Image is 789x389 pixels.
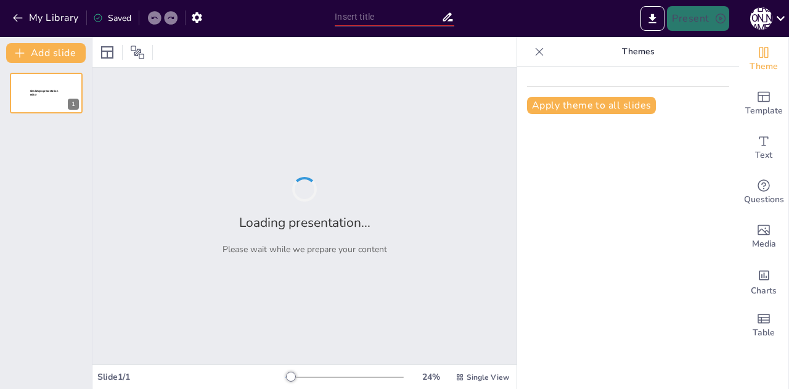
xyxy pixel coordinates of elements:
div: Slide 1 / 1 [97,371,285,383]
h2: Loading presentation... [239,214,370,231]
button: Add slide [6,43,86,63]
p: Themes [549,37,727,67]
button: My Library [9,8,84,28]
input: Insert title [335,8,441,26]
div: Get real-time input from your audience [739,170,788,215]
span: Questions [744,193,784,207]
div: Change the overall theme [739,37,788,81]
span: Media [752,237,776,251]
div: 1 [68,99,79,110]
button: [PERSON_NAME] [750,6,772,31]
span: Theme [750,60,778,73]
div: Layout [97,43,117,62]
div: Add charts and graphs [739,259,788,303]
button: Export to PowerPoint [640,6,664,31]
div: Add a table [739,303,788,348]
div: 24 % [416,371,446,383]
button: Apply theme to all slides [527,97,656,114]
span: Single View [467,372,509,382]
p: Please wait while we prepare your content [223,244,387,255]
span: Position [130,45,145,60]
span: Sendsteps presentation editor [30,89,58,96]
span: Template [745,104,783,118]
span: Text [755,149,772,162]
span: Charts [751,284,777,298]
div: [PERSON_NAME] [750,7,772,30]
button: Present [667,6,729,31]
div: 1 [10,73,83,113]
div: Add images, graphics, shapes or video [739,215,788,259]
span: Table [753,326,775,340]
div: Saved [93,12,131,24]
div: Add ready made slides [739,81,788,126]
div: Add text boxes [739,126,788,170]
